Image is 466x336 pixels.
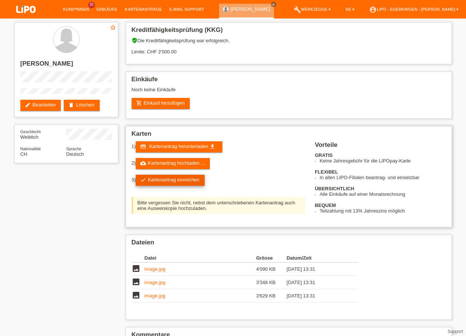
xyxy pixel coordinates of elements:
i: get_app [209,144,215,149]
span: Geschlecht [20,129,41,134]
li: In allen LIPO-Filialen beantrag- und einsetzbar [320,175,446,180]
i: star_border [110,24,116,31]
b: GRATIS [315,152,333,158]
i: add_shopping_cart [136,100,142,106]
h2: Einkäufe [132,76,446,87]
i: image [132,291,141,300]
span: 35 [88,2,95,8]
a: close [271,2,276,7]
a: Kartenanträge [121,7,166,11]
i: close [272,3,275,6]
i: credit_card [140,144,146,149]
h2: Karten [132,130,446,141]
i: edit [25,102,31,108]
span: Sprache [66,146,82,151]
a: credit_card Kartenantrag herunterladen get_app [136,141,222,152]
i: image [132,277,141,286]
a: editBearbeiten [20,100,61,111]
div: Noch keine Einkäufe [132,87,446,98]
span: Nationalität [20,146,41,151]
i: image [132,264,141,273]
a: checkKartenantrag einreichen [136,175,205,186]
h2: Dateien [132,239,446,250]
th: Datei [145,254,256,263]
span: Deutsch [66,151,84,157]
a: image.jpg [145,293,165,299]
b: ÜBERSICHTLICH [315,186,354,191]
a: image.jpg [145,266,165,272]
th: Grösse [256,254,287,263]
a: Kund*innen [59,7,93,11]
i: verified_user [132,37,138,43]
h2: [PERSON_NAME] [20,60,112,71]
td: [DATE] 13:31 [287,289,347,303]
i: check [140,177,146,183]
div: Weiblich [20,129,66,140]
td: 3'348 KB [256,276,287,289]
a: account_circleLIPO - Egerkingen - [PERSON_NAME] ▾ [366,7,462,11]
div: 2) [132,158,306,169]
i: account_circle [369,6,377,13]
div: 1) [132,141,306,152]
b: FLEXIBEL [315,169,338,175]
a: Support [447,329,463,334]
a: image.jpg [145,280,165,285]
th: Datum/Zeit [287,254,347,263]
a: cloud_uploadKartenantrag hochladen ... [136,158,210,169]
span: Schweiz [20,151,27,157]
a: DE ▾ [342,7,358,11]
div: 3) [132,175,306,186]
a: star_border [110,24,116,32]
b: BEQUEM [315,202,336,208]
div: Bitte vergessen Sie nicht, nebst dem unterschriebenen Kartenantrag auch eine Ausweiskopie hochzul... [132,197,306,214]
td: 4'090 KB [256,263,287,276]
a: Einkäufe [93,7,121,11]
li: Keine Jahresgebühr für die LIPOpay-Karte [320,158,446,164]
i: build [294,6,301,13]
td: 3'629 KB [256,289,287,303]
td: [DATE] 13:31 [287,276,347,289]
a: deleteLöschen [64,100,99,111]
a: [PERSON_NAME] [231,6,270,12]
li: Teilzahlung mit 13% Jahreszins möglich [320,208,446,214]
a: LIPO pay [7,15,44,21]
li: Alle Einkäufe auf einer Monatsrechnung [320,191,446,197]
span: Kartenantrag herunterladen [149,144,208,149]
td: [DATE] 13:31 [287,263,347,276]
a: add_shopping_cartEinkauf hinzufügen [132,98,190,109]
div: Die Kreditfähigkeitsprüfung war erfolgreich. Limite: CHF 2'000.00 [132,37,446,60]
a: buildWerkzeuge ▾ [290,7,335,11]
i: delete [68,102,74,108]
h2: Kreditfähigkeitsprüfung (KKG) [132,26,446,37]
i: cloud_upload [140,160,146,166]
h2: Vorteile [315,141,446,152]
a: E-Mail Support [166,7,208,11]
